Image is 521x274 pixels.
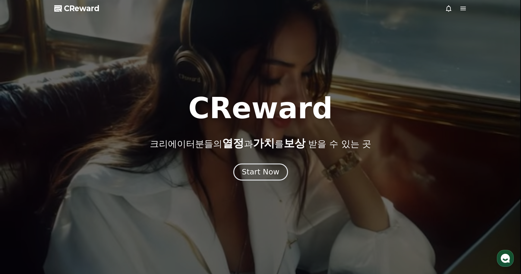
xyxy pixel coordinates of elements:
[2,191,40,206] a: 홈
[235,170,287,176] a: Start Now
[242,167,279,177] div: Start Now
[253,137,275,149] span: 가치
[40,191,78,206] a: 대화
[233,164,288,181] button: Start Now
[222,137,244,149] span: 열정
[54,4,99,13] a: CReward
[19,200,23,205] span: 홈
[284,137,305,149] span: 보상
[64,4,99,13] span: CReward
[93,200,100,205] span: 설정
[55,201,62,205] span: 대화
[150,137,371,149] p: 크리에이터분들의 과 를 받을 수 있는 곳
[188,94,333,123] h1: CReward
[78,191,116,206] a: 설정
